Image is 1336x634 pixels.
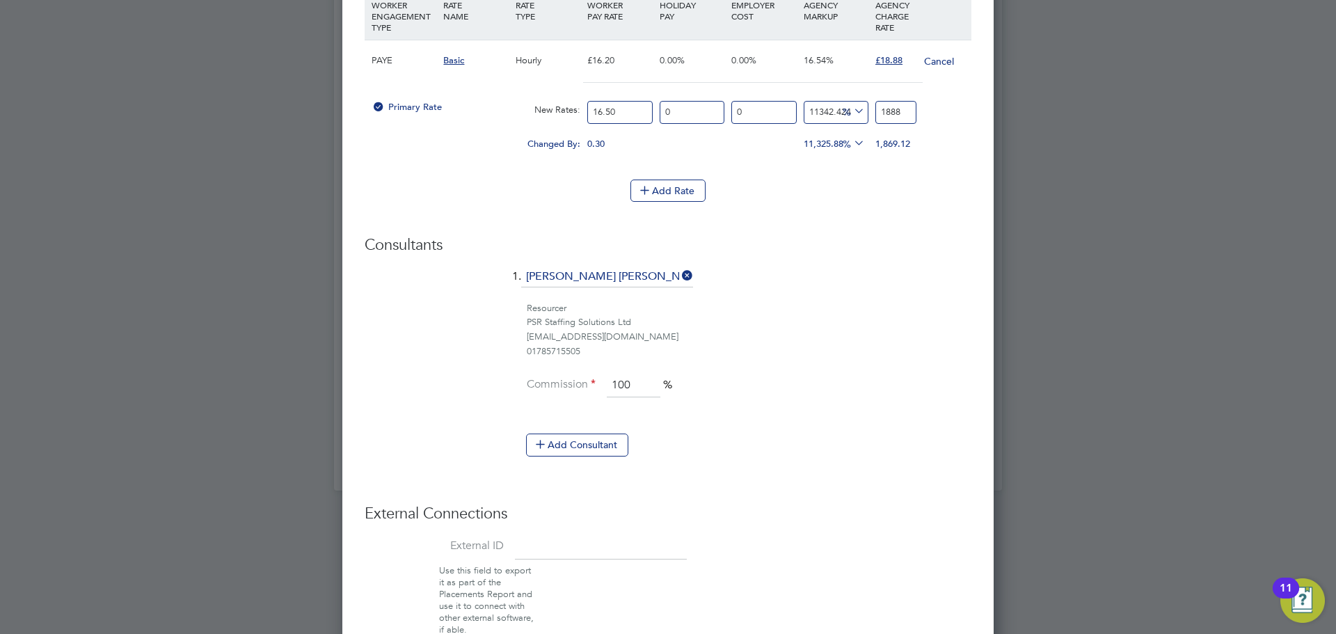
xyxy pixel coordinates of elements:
[365,267,971,301] li: 1.
[838,135,866,150] span: %
[1280,578,1325,623] button: Open Resource Center, 11 new notifications
[731,54,756,66] span: 0.00%
[365,539,504,553] label: External ID
[526,434,628,456] button: Add Consultant
[584,40,655,81] div: £16.20
[1280,588,1292,606] div: 11
[526,377,596,392] label: Commission
[368,131,584,157] div: Changed By:
[875,54,902,66] span: £18.88
[372,101,442,113] span: Primary Rate
[875,138,910,150] span: 1,869.12
[527,301,971,316] div: Resourcer
[587,138,605,150] span: 0.30
[512,97,584,123] div: New Rates:
[527,315,971,330] div: PSR Staffing Solutions Ltd
[443,54,464,66] span: Basic
[368,40,440,81] div: PAYE
[663,378,672,392] span: %
[521,267,693,287] input: Search for...
[527,330,971,344] div: [EMAIL_ADDRESS][DOMAIN_NAME]
[365,235,971,255] h3: Consultants
[838,103,866,118] span: %
[512,40,584,81] div: Hourly
[630,180,706,202] button: Add Rate
[804,54,834,66] span: 16.54%
[527,344,971,359] div: 01785715505
[660,54,685,66] span: 0.00%
[804,138,843,150] span: 11,325.88
[365,504,971,524] h3: External Connections
[923,54,955,68] button: Cancel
